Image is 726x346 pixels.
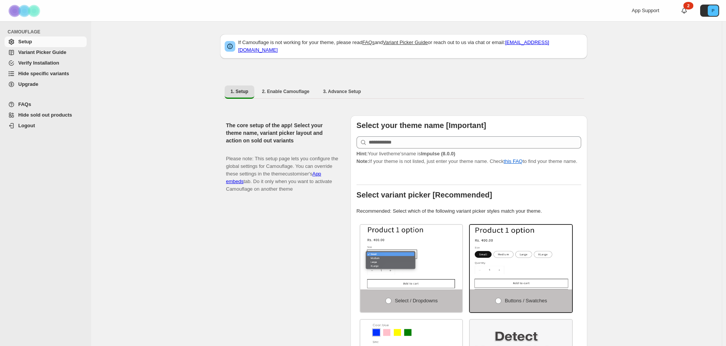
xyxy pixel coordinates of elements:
[5,36,87,47] a: Setup
[262,88,309,95] span: 2. Enable Camouflage
[5,99,87,110] a: FAQs
[383,39,428,45] a: Variant Picker Guide
[18,81,38,87] span: Upgrade
[18,123,35,128] span: Logout
[357,158,369,164] strong: Note:
[680,7,688,14] a: 2
[357,151,455,156] span: Your live theme's name is
[5,47,87,58] a: Variant Picker Guide
[395,298,438,303] span: Select / Dropdowns
[231,88,249,95] span: 1. Setup
[708,5,718,16] span: Avatar with initials P
[421,151,455,156] strong: Impulse (8.0.0)
[5,58,87,68] a: Verify Installation
[357,151,368,156] strong: Hint:
[683,2,693,9] div: 2
[700,5,719,17] button: Avatar with initials P
[470,225,572,289] img: Buttons / Swatches
[632,8,659,13] span: App Support
[5,110,87,120] a: Hide sold out products
[18,112,72,118] span: Hide sold out products
[357,191,492,199] b: Select variant picker [Recommended]
[360,225,463,289] img: Select / Dropdowns
[6,0,44,21] img: Camouflage
[362,39,375,45] a: FAQs
[18,39,32,44] span: Setup
[18,101,31,107] span: FAQs
[8,29,87,35] span: CAMOUFLAGE
[357,150,581,165] p: If your theme is not listed, just enter your theme name. Check to find your theme name.
[712,8,714,13] text: P
[226,147,338,193] p: Please note: This setup page lets you configure the global settings for Camouflage. You can overr...
[238,39,583,54] p: If Camouflage is not working for your theme, please read and or reach out to us via chat or email:
[357,207,581,215] p: Recommended: Select which of the following variant picker styles match your theme.
[5,79,87,90] a: Upgrade
[18,49,66,55] span: Variant Picker Guide
[226,122,338,144] h2: The core setup of the app! Select your theme name, variant picker layout and action on sold out v...
[323,88,361,95] span: 3. Advance Setup
[504,158,523,164] a: this FAQ
[5,120,87,131] a: Logout
[505,298,547,303] span: Buttons / Swatches
[18,71,69,76] span: Hide specific variants
[5,68,87,79] a: Hide specific variants
[357,121,486,130] b: Select your theme name [Important]
[18,60,59,66] span: Verify Installation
